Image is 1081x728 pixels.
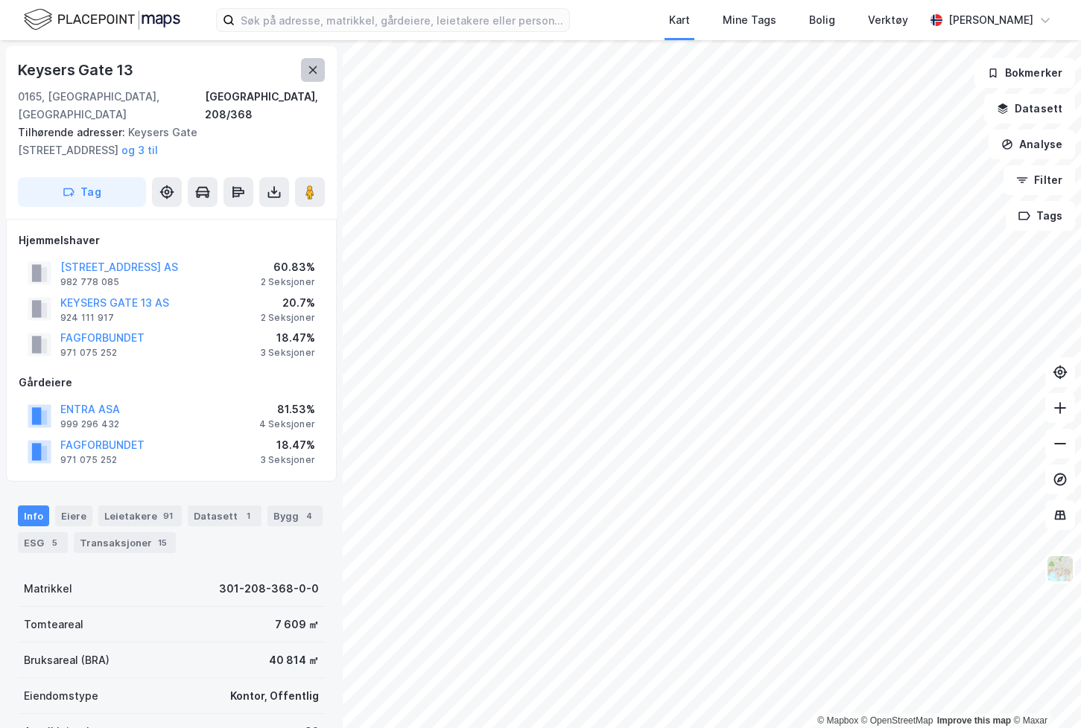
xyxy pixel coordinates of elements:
[60,276,119,288] div: 982 778 085
[868,11,908,29] div: Verktøy
[269,651,319,669] div: 40 814 ㎡
[98,505,182,526] div: Leietakere
[160,508,176,523] div: 91
[261,312,315,324] div: 2 Seksjoner
[989,130,1075,159] button: Analyse
[260,454,315,466] div: 3 Seksjoner
[24,7,180,33] img: logo.f888ab2527a4732fd821a326f86c7f29.svg
[984,94,1075,124] button: Datasett
[24,580,72,598] div: Matrikkel
[19,232,324,249] div: Hjemmelshaver
[275,616,319,633] div: 7 609 ㎡
[948,11,1033,29] div: [PERSON_NAME]
[47,535,62,550] div: 5
[18,505,49,526] div: Info
[259,400,315,418] div: 81.53%
[60,454,117,466] div: 971 075 252
[1004,165,1075,195] button: Filter
[261,294,315,312] div: 20.7%
[260,347,315,359] div: 3 Seksjoner
[55,505,92,526] div: Eiere
[1006,657,1081,728] iframe: Chat Widget
[1006,201,1075,231] button: Tags
[861,715,933,726] a: OpenStreetMap
[1046,555,1074,583] img: Z
[261,258,315,276] div: 60.83%
[24,687,98,705] div: Eiendomstype
[18,124,313,159] div: Keysers Gate [STREET_ADDRESS]
[60,347,117,359] div: 971 075 252
[937,715,1011,726] a: Improve this map
[19,374,324,392] div: Gårdeiere
[1006,657,1081,728] div: Kontrollprogram for chat
[60,418,119,430] div: 999 296 432
[18,58,136,82] div: Keysers Gate 13
[817,715,858,726] a: Mapbox
[974,58,1075,88] button: Bokmerker
[261,276,315,288] div: 2 Seksjoner
[259,418,315,430] div: 4 Seksjoner
[260,329,315,347] div: 18.47%
[74,532,176,553] div: Transaksjoner
[241,508,256,523] div: 1
[230,687,319,705] div: Kontor, Offentlig
[669,11,690,29] div: Kart
[235,9,569,31] input: Søk på adresse, matrikkel, gårdeiere, leietakere eller personer
[809,11,835,29] div: Bolig
[18,177,146,207] button: Tag
[219,580,319,598] div: 301-208-368-0-0
[60,312,114,324] div: 924 111 917
[24,616,83,633] div: Tomteareal
[205,88,325,124] div: [GEOGRAPHIC_DATA], 208/368
[723,11,776,29] div: Mine Tags
[302,508,317,523] div: 4
[267,505,323,526] div: Bygg
[188,505,261,526] div: Datasett
[18,88,205,124] div: 0165, [GEOGRAPHIC_DATA], [GEOGRAPHIC_DATA]
[18,126,128,138] span: Tilhørende adresser:
[18,532,68,553] div: ESG
[155,535,170,550] div: 15
[260,436,315,454] div: 18.47%
[24,651,110,669] div: Bruksareal (BRA)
